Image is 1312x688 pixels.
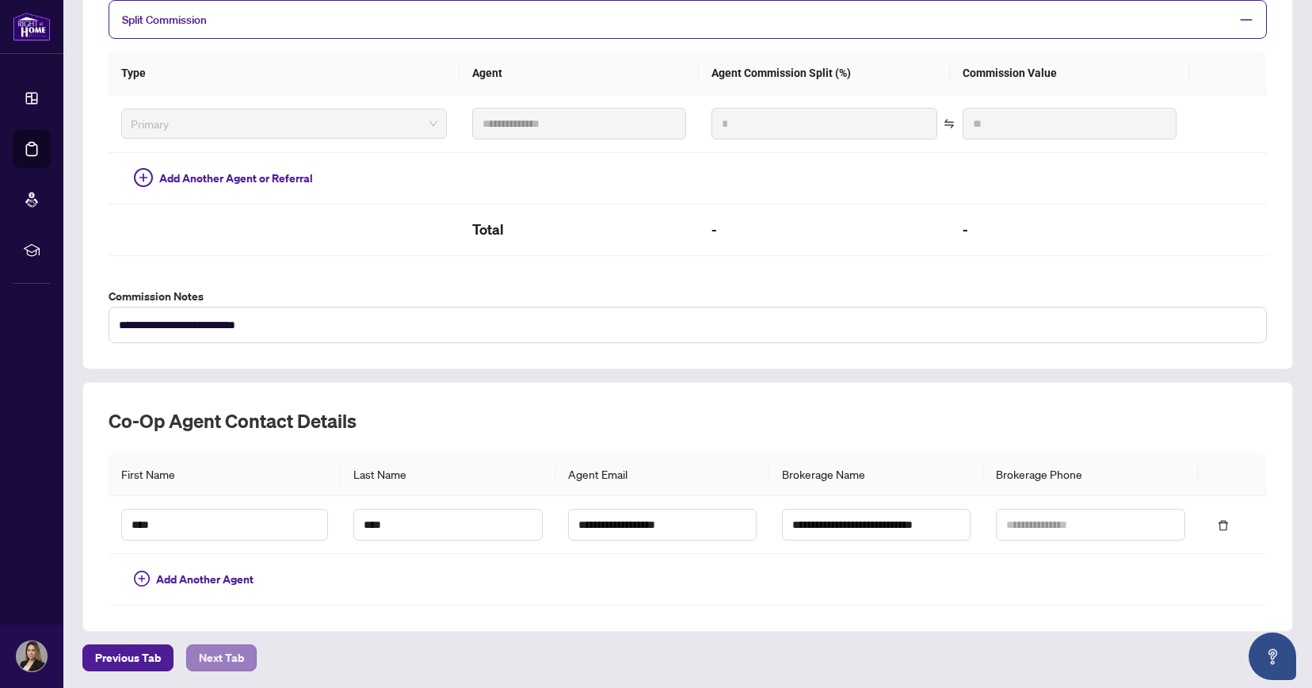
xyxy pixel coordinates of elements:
th: First Name [109,453,341,496]
span: Split Commission [122,13,207,27]
span: Previous Tab [95,645,161,671]
span: minus [1239,13,1253,27]
h2: Co-op Agent Contact Details [109,408,1267,434]
h2: - [963,217,1177,243]
button: Add Another Agent [121,567,266,592]
span: plus-circle [134,168,153,187]
th: Agent Commission Split (%) [699,52,950,95]
button: Previous Tab [82,644,174,671]
th: Agent [460,52,699,95]
h2: - [711,217,937,243]
th: Brokerage Name [769,453,983,496]
th: Commission Value [950,52,1189,95]
span: swap [944,118,955,129]
th: Last Name [341,453,555,496]
button: Next Tab [186,644,257,671]
img: Profile Icon [17,641,47,671]
th: Type [109,52,460,95]
th: Brokerage Phone [983,453,1197,496]
span: Primary [131,112,437,136]
span: delete [1218,520,1229,531]
button: Open asap [1249,633,1296,680]
label: Commission Notes [109,288,1267,305]
span: Add Another Agent or Referral [159,170,313,187]
button: Add Another Agent or Referral [121,166,326,191]
h2: Total [472,217,686,243]
th: Agent Email [555,453,769,496]
span: Add Another Agent [156,571,254,588]
span: plus-circle [134,571,150,587]
span: Next Tab [199,645,244,671]
img: logo [13,12,51,41]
